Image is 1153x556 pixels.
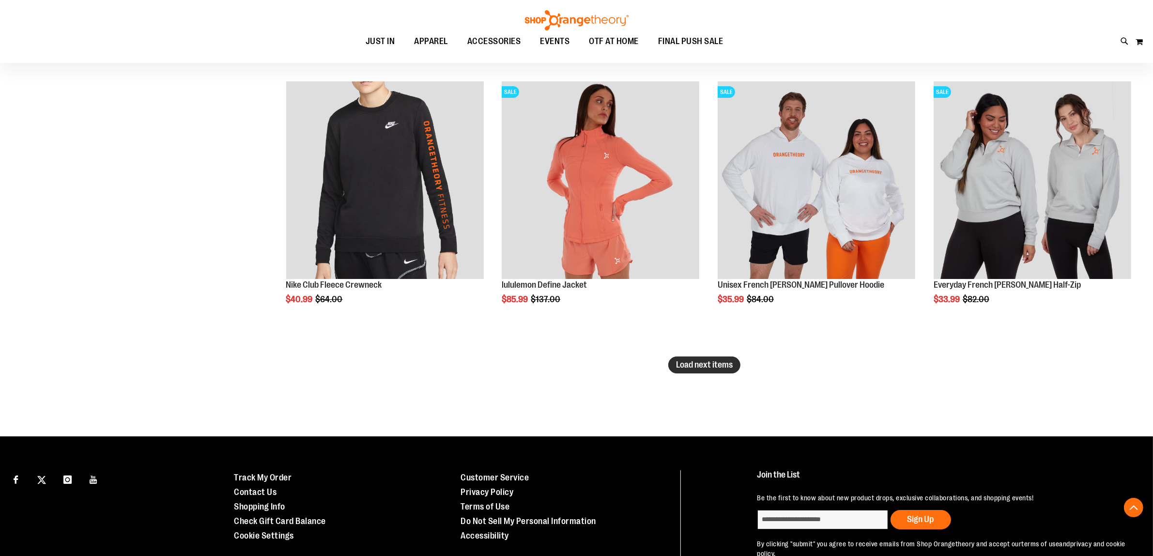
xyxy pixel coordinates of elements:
a: Do Not Sell My Personal Information [461,516,597,526]
a: OTF AT HOME [579,31,648,53]
a: Everyday French [PERSON_NAME] Half-Zip [934,280,1081,290]
span: $35.99 [718,294,745,304]
a: Accessibility [461,531,509,541]
span: OTF AT HOME [589,31,639,52]
span: $82.00 [963,294,991,304]
a: Nike Club Fleece Crewneck [286,280,382,290]
span: FINAL PUSH SALE [658,31,723,52]
h4: Join the List [757,470,1127,488]
a: Visit our Instagram page [59,470,76,487]
button: Back To Top [1124,498,1143,517]
span: Load next items [676,360,733,370]
img: Product image for lululemon Define Jacket [502,81,699,279]
a: Terms of Use [461,502,510,511]
img: Twitter [37,476,46,484]
a: Contact Us [234,487,277,497]
div: product [929,77,1136,329]
img: Shop Orangetheory [523,10,630,31]
a: Product image for lululemon Define JacketSALE [502,81,699,280]
a: lululemon Define Jacket [502,280,587,290]
div: product [713,77,920,329]
a: Shopping Info [234,502,285,511]
span: $40.99 [286,294,314,304]
img: Product image for Unisex French Terry Pullover Hoodie [718,81,915,279]
span: EVENTS [540,31,569,52]
a: terms of use [1022,540,1060,548]
a: Visit our Youtube page [85,470,102,487]
a: FINAL PUSH SALE [648,31,733,53]
a: Check Gift Card Balance [234,516,326,526]
a: Cookie Settings [234,531,294,541]
a: Customer Service [461,473,529,482]
span: SALE [502,86,519,98]
div: product [497,77,704,329]
p: Be the first to know about new product drops, exclusive collaborations, and shopping events! [757,493,1127,503]
a: Unisex French [PERSON_NAME] Pullover Hoodie [718,280,884,290]
a: Visit our Facebook page [7,470,24,487]
a: Product image for Everyday French Terry 1/2 ZipSALE [934,81,1131,280]
span: ACCESSORIES [467,31,521,52]
span: APPAREL [414,31,448,52]
a: Track My Order [234,473,292,482]
span: Sign Up [907,514,934,524]
button: Load next items [668,356,740,373]
span: $137.00 [531,294,562,304]
span: SALE [934,86,951,98]
a: Product image for Unisex French Terry Pullover HoodieSALE [718,81,915,280]
a: ACCESSORIES [458,31,531,53]
a: JUST IN [356,31,405,53]
span: SALE [718,86,735,98]
button: Sign Up [891,510,951,529]
div: product [281,77,489,329]
span: $33.99 [934,294,961,304]
img: Product image for Everyday French Terry 1/2 Zip [934,81,1131,279]
a: Privacy Policy [461,487,514,497]
a: Visit our X page [33,470,50,487]
span: $64.00 [316,294,344,304]
span: $85.99 [502,294,529,304]
span: JUST IN [366,31,395,52]
img: Product image for Nike Club Fleece Crewneck [286,81,484,279]
a: Product image for Nike Club Fleece Crewneck [286,81,484,280]
a: EVENTS [530,31,579,53]
a: APPAREL [404,31,458,52]
input: enter email [757,510,888,529]
span: $84.00 [747,294,775,304]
